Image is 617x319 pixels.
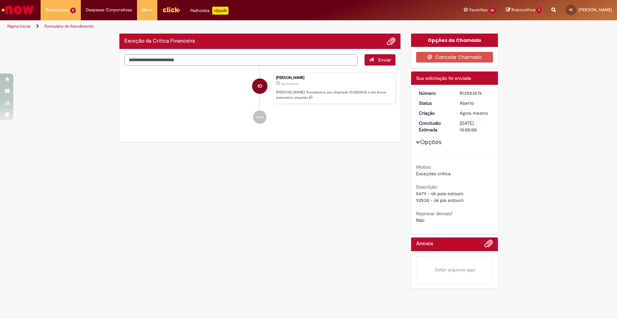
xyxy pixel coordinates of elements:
[212,7,229,15] p: +GenAi
[416,164,431,170] b: Motivo
[469,7,488,13] span: Favoritos
[124,54,358,66] textarea: Digite sua mensagem aqui...
[414,90,455,96] dt: Número
[416,191,465,203] span: 5479 - ok para estouro 92530 - ok pra estouro
[416,52,493,63] button: Cancelar Chamado
[416,211,453,217] b: Reprovar demais?
[86,7,132,13] span: Despesas Corporativas
[70,8,76,13] span: 5
[411,34,498,47] div: Opções do Chamado
[252,79,267,94] div: Italo Marcos De Oliveira
[460,120,491,133] div: [DATE] 10:00:00
[489,8,496,13] span: 23
[506,7,541,13] a: Rascunhos
[416,241,433,247] h2: Anexos
[416,184,437,190] b: Descrição
[387,37,395,46] button: Adicionar anexos
[416,256,493,283] em: Soltar arquivos aqui
[460,100,491,106] div: Aberto
[46,7,69,13] span: Requisições
[258,78,262,94] span: IO
[276,76,392,80] div: [PERSON_NAME]
[414,100,455,106] dt: Status
[162,5,180,15] img: click_logo_yellow_360x200.png
[190,7,229,15] div: Padroniza
[276,90,392,100] p: [PERSON_NAME]! Recebemos seu chamado R13583576 e em breve estaremos atuando.
[142,7,152,13] span: More
[537,7,541,13] span: 1
[460,110,488,116] time: 30/09/2025 18:52:39
[578,7,612,13] span: [PERSON_NAME]
[7,24,30,29] a: Página inicial
[460,90,491,96] div: R13583576
[378,57,391,63] span: Enviar
[460,110,491,116] div: 30/09/2025 18:52:39
[416,171,450,177] span: Exceções crítica
[460,110,488,116] span: Agora mesmo
[281,82,299,86] time: 30/09/2025 18:52:39
[124,38,195,44] h2: Exceção da Crítica Financeira Histórico de tíquete
[281,82,299,86] span: Agora mesmo
[414,120,455,133] dt: Conclusão Estimada
[569,8,573,12] span: IO
[416,217,424,223] span: Não
[416,75,471,81] span: Sua solicitação foi enviada
[124,66,396,131] ul: Histórico de tíquete
[1,3,35,17] img: ServiceNow
[484,239,493,251] button: Adicionar anexos
[365,54,395,66] button: Enviar
[512,7,536,13] span: Rascunhos
[5,20,406,33] ul: Trilhas de página
[45,24,94,29] a: Formulário de Atendimento
[414,110,455,116] dt: Criação
[124,72,396,104] li: Italo Marcos De Oliveira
